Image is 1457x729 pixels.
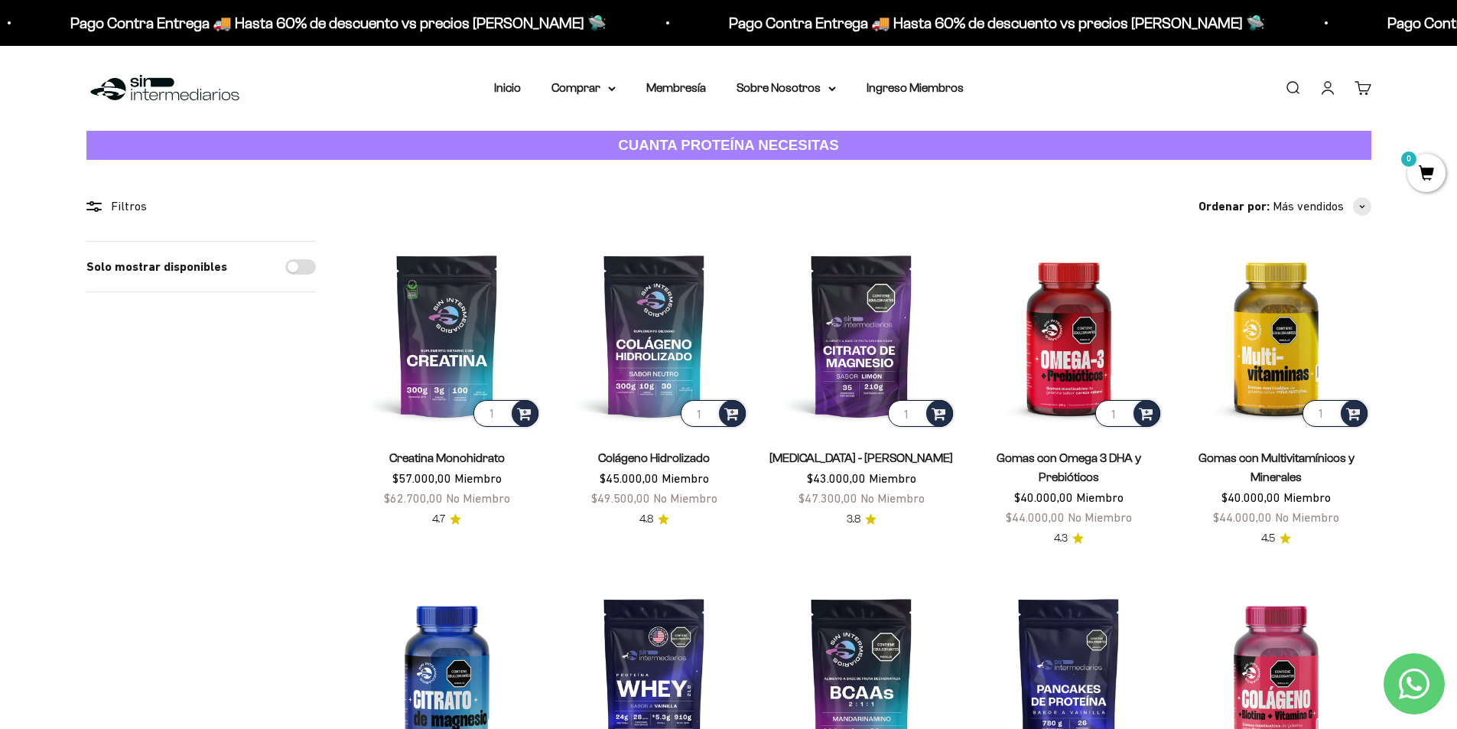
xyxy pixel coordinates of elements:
[860,491,925,505] span: No Miembro
[646,81,706,94] a: Membresía
[389,451,505,464] a: Creatina Monohidrato
[86,197,316,216] div: Filtros
[392,471,451,485] span: $57.000,00
[1221,490,1280,504] span: $40.000,00
[1273,197,1344,216] span: Más vendidos
[494,81,521,94] a: Inicio
[639,511,669,528] a: 4.84.8 de 5.0 estrellas
[769,451,953,464] a: [MEDICAL_DATA] - [PERSON_NAME]
[639,511,653,528] span: 4.8
[432,511,461,528] a: 4.74.7 de 5.0 estrellas
[384,491,443,505] span: $62.700,00
[1275,510,1339,524] span: No Miembro
[798,491,857,505] span: $47.300,00
[653,491,717,505] span: No Miembro
[62,11,598,35] p: Pago Contra Entrega 🚚 Hasta 60% de descuento vs precios [PERSON_NAME] 🛸
[446,491,510,505] span: No Miembro
[1261,530,1291,547] a: 4.54.5 de 5.0 estrellas
[86,131,1371,161] a: CUANTA PROTEÍNA NECESITAS
[1261,530,1275,547] span: 4.5
[600,471,659,485] span: $45.000,00
[1407,166,1446,183] a: 0
[1400,150,1418,168] mark: 0
[1006,510,1065,524] span: $44.000,00
[551,78,616,98] summary: Comprar
[1273,197,1371,216] button: Más vendidos
[1198,451,1355,483] a: Gomas con Multivitamínicos y Minerales
[598,451,710,464] a: Colágeno Hidrolizado
[591,491,650,505] span: $49.500,00
[1014,490,1073,504] span: $40.000,00
[847,511,876,528] a: 3.83.8 de 5.0 estrellas
[618,137,839,153] strong: CUANTA PROTEÍNA NECESITAS
[807,471,866,485] span: $43.000,00
[720,11,1257,35] p: Pago Contra Entrega 🚚 Hasta 60% de descuento vs precios [PERSON_NAME] 🛸
[1054,530,1084,547] a: 4.34.3 de 5.0 estrellas
[1283,490,1331,504] span: Miembro
[1213,510,1272,524] span: $44.000,00
[847,511,860,528] span: 3.8
[1068,510,1132,524] span: No Miembro
[1076,490,1124,504] span: Miembro
[1198,197,1270,216] span: Ordenar por:
[432,511,445,528] span: 4.7
[454,471,502,485] span: Miembro
[86,257,227,277] label: Solo mostrar disponibles
[867,81,964,94] a: Ingreso Miembros
[662,471,709,485] span: Miembro
[737,78,836,98] summary: Sobre Nosotros
[1054,530,1068,547] span: 4.3
[997,451,1141,483] a: Gomas con Omega 3 DHA y Prebióticos
[869,471,916,485] span: Miembro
